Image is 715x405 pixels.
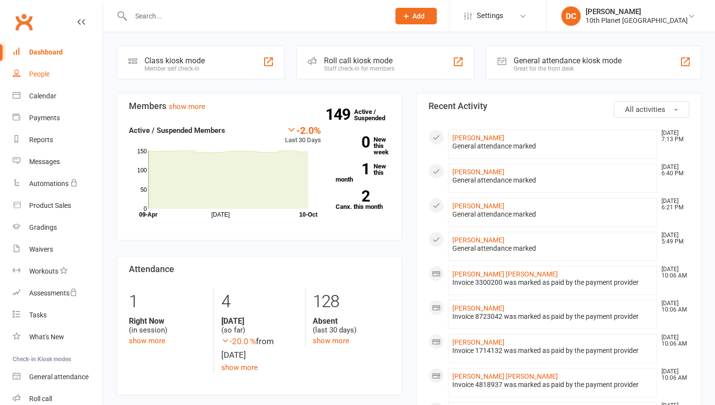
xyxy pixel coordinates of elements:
[452,236,504,244] a: [PERSON_NAME]
[13,173,103,195] a: Automations
[12,10,36,34] a: Clubworx
[313,316,390,326] strong: Absent
[313,316,390,335] div: (last 30 days)
[13,63,103,85] a: People
[29,114,60,122] div: Payments
[586,7,688,16] div: [PERSON_NAME]
[452,381,653,389] div: Invoice 4818937 was marked as paid by the payment provider
[285,125,321,135] div: -2.0%
[29,92,56,100] div: Calendar
[336,135,370,149] strong: 0
[29,289,77,297] div: Assessments
[13,326,103,348] a: What's New
[29,245,53,253] div: Waivers
[336,136,390,155] a: 0New this week
[452,313,653,321] div: Invoice 8723042 was marked as paid by the payment provider
[144,65,205,72] div: Member self check-in
[169,102,205,111] a: show more
[477,5,503,27] span: Settings
[129,126,225,135] strong: Active / Suspended Members
[129,101,390,111] h3: Members
[313,336,349,345] a: show more
[221,287,298,316] div: 4
[514,65,622,72] div: Great for the front desk
[395,8,437,24] button: Add
[13,366,103,388] a: General attendance kiosk mode
[129,264,390,274] h3: Attendance
[452,278,653,287] div: Invoice 3300200 was marked as paid by the payment provider
[614,101,689,118] button: All activities
[452,176,653,184] div: General attendance marked
[29,267,58,275] div: Workouts
[625,105,665,114] span: All activities
[336,189,370,203] strong: 2
[221,363,258,372] a: show more
[452,338,504,346] a: [PERSON_NAME]
[128,9,383,23] input: Search...
[13,151,103,173] a: Messages
[29,223,57,231] div: Gradings
[29,48,63,56] div: Dashboard
[13,107,103,129] a: Payments
[29,136,53,144] div: Reports
[561,6,581,26] div: DC
[29,333,64,341] div: What's New
[29,395,52,403] div: Roll call
[221,335,298,361] div: from [DATE]
[13,304,103,326] a: Tasks
[13,129,103,151] a: Reports
[325,107,354,122] strong: 149
[657,266,689,279] time: [DATE] 10:06 AM
[29,158,60,166] div: Messages
[452,142,653,150] div: General attendance marked
[129,287,206,316] div: 1
[29,373,89,381] div: General attendance
[657,232,689,245] time: [DATE] 5:49 PM
[144,56,205,65] div: Class kiosk mode
[324,56,394,65] div: Roll call kiosk mode
[354,101,397,129] a: 149Active / Suspended
[13,195,103,217] a: Product Sales
[13,282,103,304] a: Assessments
[452,210,653,219] div: General attendance marked
[452,134,504,142] a: [PERSON_NAME]
[452,244,653,253] div: General attendance marked
[452,270,558,278] a: [PERSON_NAME] [PERSON_NAME]
[452,202,504,210] a: [PERSON_NAME]
[336,163,390,183] a: 1New this month
[129,336,165,345] a: show more
[29,311,47,319] div: Tasks
[221,316,298,335] div: (so far)
[657,198,689,211] time: [DATE] 6:21 PM
[221,336,256,346] span: -20.0 %
[657,130,689,143] time: [DATE] 7:13 PM
[29,70,50,78] div: People
[324,65,394,72] div: Staff check-in for members
[13,217,103,239] a: Gradings
[13,85,103,107] a: Calendar
[285,125,321,146] div: Last 30 Days
[13,239,103,260] a: Waivers
[221,316,298,326] strong: [DATE]
[429,101,689,111] h3: Recent Activity
[336,190,390,210] a: 2Canx. this month
[514,56,622,65] div: General attendance kiosk mode
[129,316,206,335] div: (in session)
[13,260,103,282] a: Workouts
[129,316,206,326] strong: Right Now
[586,16,688,25] div: 10th Planet [GEOGRAPHIC_DATA]
[657,368,689,381] time: [DATE] 10:06 AM
[657,300,689,313] time: [DATE] 10:06 AM
[657,164,689,177] time: [DATE] 6:40 PM
[657,334,689,347] time: [DATE] 10:06 AM
[13,41,103,63] a: Dashboard
[452,372,558,380] a: [PERSON_NAME] [PERSON_NAME]
[452,304,504,312] a: [PERSON_NAME]
[29,180,69,187] div: Automations
[313,287,390,316] div: 128
[336,162,370,176] strong: 1
[452,168,504,176] a: [PERSON_NAME]
[29,202,71,209] div: Product Sales
[412,12,425,20] span: Add
[452,347,653,355] div: Invoice 1714132 was marked as paid by the payment provider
